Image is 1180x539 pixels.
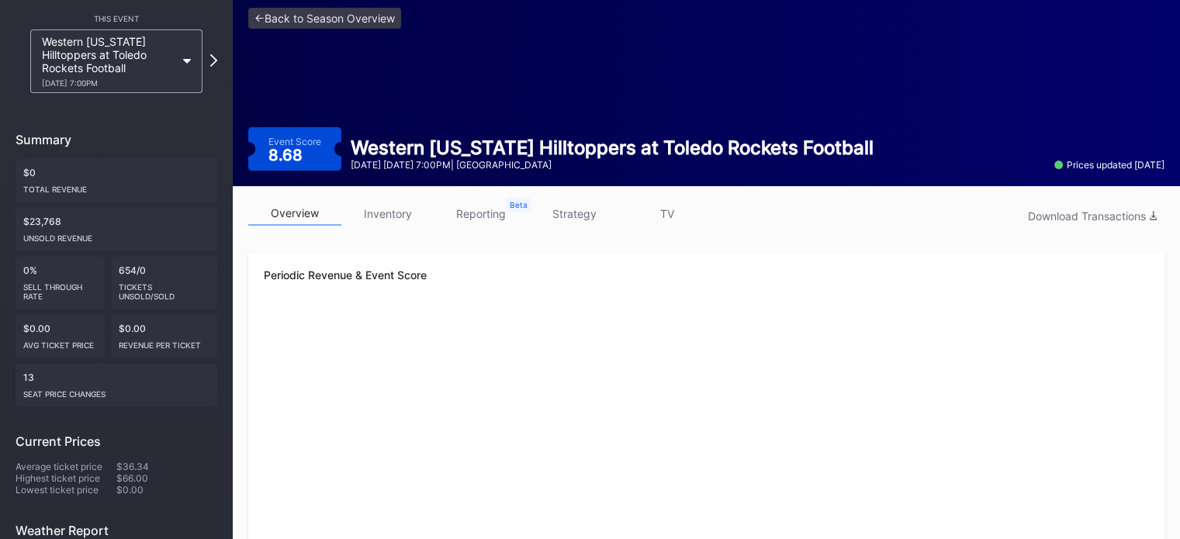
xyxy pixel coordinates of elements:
div: 654/0 [111,257,218,309]
div: Avg ticket price [23,334,97,350]
div: Revenue per ticket [119,334,210,350]
div: $0 [16,159,217,202]
div: $0.00 [111,315,218,358]
a: inventory [341,202,434,226]
div: Event Score [268,136,321,147]
div: Unsold Revenue [23,227,209,243]
div: Western [US_STATE] Hilltoppers at Toledo Rockets Football [42,35,175,88]
div: Summary [16,132,217,147]
div: [DATE] [DATE] 7:00PM | [GEOGRAPHIC_DATA] [351,159,874,171]
a: strategy [528,202,621,226]
button: Download Transactions [1020,206,1164,226]
div: Weather Report [16,523,217,538]
div: Download Transactions [1028,209,1157,223]
div: This Event [16,14,217,23]
div: seat price changes [23,383,209,399]
div: 13 [16,364,217,406]
div: $23,768 [16,208,217,250]
div: Periodic Revenue & Event Score [264,268,1149,282]
div: 8.68 [268,147,306,163]
div: Prices updated [DATE] [1054,159,1164,171]
div: $36.34 [116,461,217,472]
a: <-Back to Season Overview [248,8,401,29]
div: Total Revenue [23,178,209,194]
div: Lowest ticket price [16,484,116,496]
a: reporting [434,202,528,226]
div: Average ticket price [16,461,116,472]
div: Sell Through Rate [23,276,97,301]
div: $0.00 [116,484,217,496]
a: TV [621,202,714,226]
div: Current Prices [16,434,217,449]
div: $0.00 [16,315,105,358]
a: overview [248,202,341,226]
div: $66.00 [116,472,217,484]
div: Western [US_STATE] Hilltoppers at Toledo Rockets Football [351,136,874,159]
div: Highest ticket price [16,472,116,484]
div: [DATE] 7:00PM [42,78,175,88]
div: Tickets Unsold/Sold [119,276,210,301]
svg: Chart title [264,309,1148,464]
div: 0% [16,257,105,309]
